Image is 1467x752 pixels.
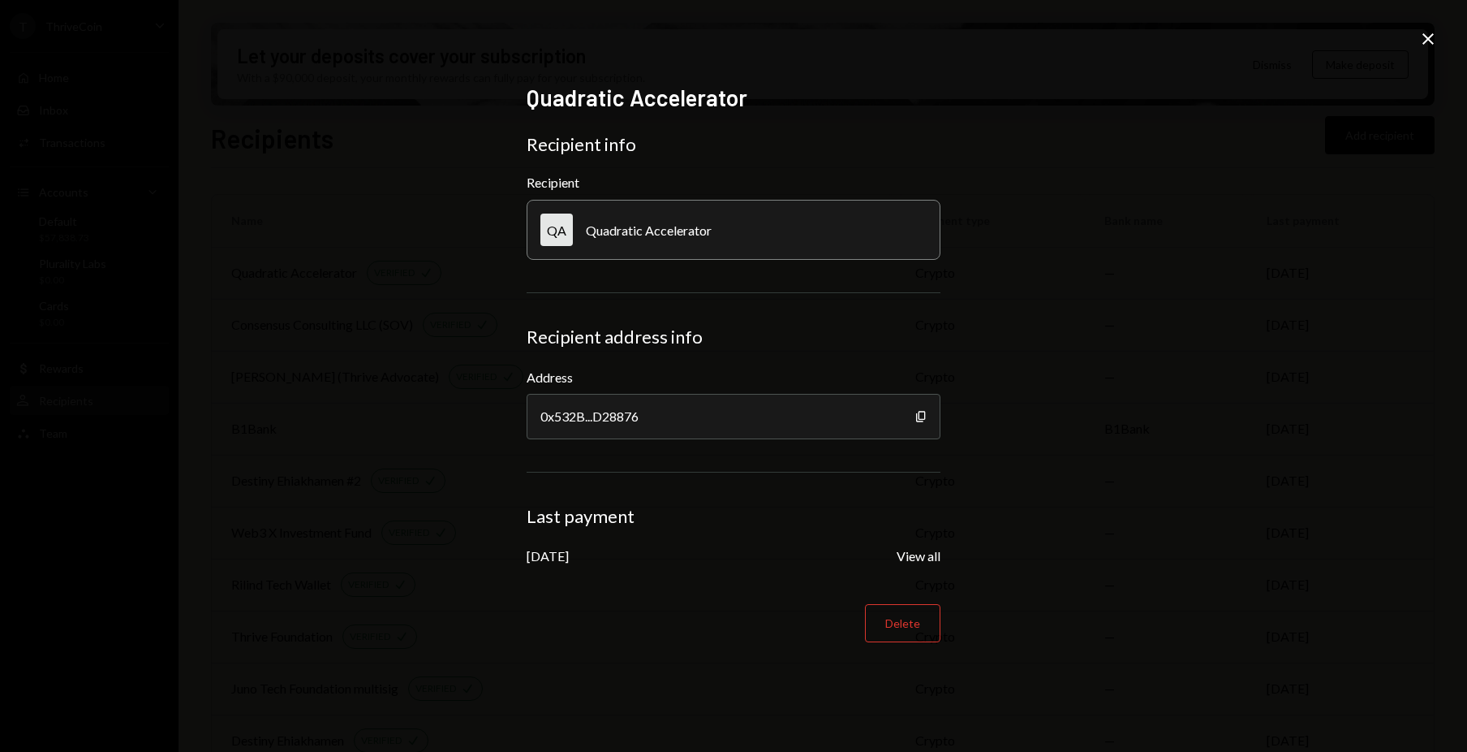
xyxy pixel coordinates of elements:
[527,548,569,564] div: [DATE]
[897,548,940,565] button: View all
[540,214,573,246] div: QA
[527,368,940,387] label: Address
[527,133,940,156] div: Recipient info
[527,505,940,528] div: Last payment
[527,82,940,114] h2: Quadratic Accelerator
[586,223,712,238] div: Quadratic Accelerator
[865,604,940,642] button: Delete
[527,175,940,190] div: Recipient
[527,326,940,348] div: Recipient address info
[527,394,940,439] div: 0x532B...D28876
